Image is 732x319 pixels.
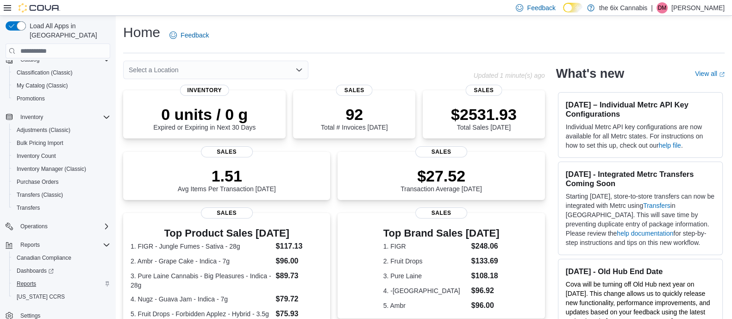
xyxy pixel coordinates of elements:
[321,105,388,131] div: Total # Invoices [DATE]
[276,256,323,267] dd: $96.00
[451,105,517,131] div: Total Sales [DATE]
[9,124,114,137] button: Adjustments (Classic)
[566,169,715,188] h3: [DATE] - Integrated Metrc Transfers Coming Soon
[178,167,276,193] div: Avg Items Per Transaction [DATE]
[17,69,73,76] span: Classification (Classic)
[295,66,303,74] button: Open list of options
[153,105,256,124] p: 0 units / 0 g
[9,277,114,290] button: Reports
[9,290,114,303] button: [US_STATE] CCRS
[9,251,114,264] button: Canadian Compliance
[180,85,229,96] span: Inventory
[651,2,653,13] p: |
[13,291,69,302] a: [US_STATE] CCRS
[9,175,114,188] button: Purchase Orders
[719,72,725,77] svg: External link
[131,256,272,266] dt: 2. Ambr - Grape Cake - Indica - 7g
[181,31,209,40] span: Feedback
[17,293,65,300] span: [US_STATE] CCRS
[276,241,323,252] dd: $117.13
[20,223,48,230] span: Operations
[123,23,160,42] h1: Home
[131,309,272,319] dt: 5. Fruit Drops - Forbidden Applez - Hybrid - 3.5g
[13,67,76,78] a: Classification (Classic)
[563,3,582,13] input: Dark Mode
[566,100,715,119] h3: [DATE] – Individual Metrc API Key Configurations
[17,239,44,250] button: Reports
[2,111,114,124] button: Inventory
[178,167,276,185] p: 1.51
[131,228,323,239] h3: Top Product Sales [DATE]
[17,152,56,160] span: Inventory Count
[383,256,468,266] dt: 2. Fruit Drops
[13,80,72,91] a: My Catalog (Classic)
[471,285,500,296] dd: $96.92
[131,294,272,304] dt: 4. Nugz - Guava Jam - Indica - 7g
[671,2,725,13] p: [PERSON_NAME]
[383,301,468,310] dt: 5. Ambr
[17,95,45,102] span: Promotions
[13,265,57,276] a: Dashboards
[415,207,467,219] span: Sales
[13,252,75,263] a: Canadian Compliance
[13,93,110,104] span: Promotions
[400,167,482,193] div: Transaction Average [DATE]
[9,150,114,163] button: Inventory Count
[17,204,40,212] span: Transfers
[13,163,90,175] a: Inventory Manager (Classic)
[13,291,110,302] span: Washington CCRS
[19,3,60,13] img: Cova
[321,105,388,124] p: 92
[17,139,63,147] span: Bulk Pricing Import
[13,189,67,200] a: Transfers (Classic)
[2,238,114,251] button: Reports
[9,201,114,214] button: Transfers
[2,220,114,233] button: Operations
[17,191,63,199] span: Transfers (Classic)
[17,254,71,262] span: Canadian Compliance
[131,271,272,290] dt: 3. Pure Laine Cannabis - Big Pleasures - Indica - 28g
[26,21,110,40] span: Load All Apps in [GEOGRAPHIC_DATA]
[17,267,54,275] span: Dashboards
[471,241,500,252] dd: $248.06
[201,207,253,219] span: Sales
[383,228,500,239] h3: Top Brand Sales [DATE]
[153,105,256,131] div: Expired or Expiring in Next 30 Days
[383,286,468,295] dt: 4. -[GEOGRAPHIC_DATA]
[13,67,110,78] span: Classification (Classic)
[527,3,555,13] span: Feedback
[17,112,110,123] span: Inventory
[17,280,36,288] span: Reports
[166,26,213,44] a: Feedback
[566,192,715,247] p: Starting [DATE], store-to-store transfers can now be integrated with Metrc using in [GEOGRAPHIC_D...
[13,150,110,162] span: Inventory Count
[13,202,44,213] a: Transfers
[17,178,59,186] span: Purchase Orders
[383,271,468,281] dt: 3. Pure Laine
[201,146,253,157] span: Sales
[13,163,110,175] span: Inventory Manager (Classic)
[617,230,673,237] a: help documentation
[566,267,715,276] h3: [DATE] - Old Hub End Date
[695,70,725,77] a: View allExternal link
[659,142,681,149] a: help file
[276,294,323,305] dd: $79.72
[9,264,114,277] a: Dashboards
[276,270,323,281] dd: $89.73
[17,221,51,232] button: Operations
[13,93,49,104] a: Promotions
[657,2,668,13] div: Dhwanit Modi
[415,146,467,157] span: Sales
[13,176,110,188] span: Purchase Orders
[13,265,110,276] span: Dashboards
[9,79,114,92] button: My Catalog (Classic)
[465,85,502,96] span: Sales
[13,278,110,289] span: Reports
[9,163,114,175] button: Inventory Manager (Classic)
[20,241,40,249] span: Reports
[13,150,60,162] a: Inventory Count
[17,165,86,173] span: Inventory Manager (Classic)
[13,125,74,136] a: Adjustments (Classic)
[336,85,373,96] span: Sales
